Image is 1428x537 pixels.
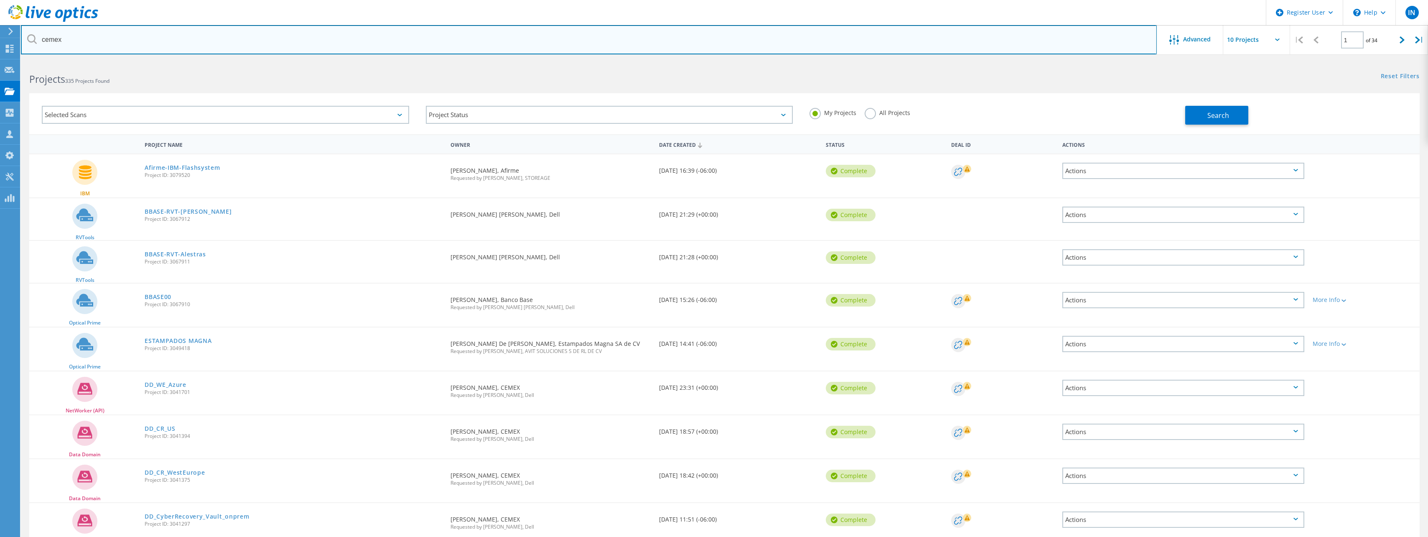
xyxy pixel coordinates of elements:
a: DD_WE_Azure [145,382,186,388]
div: [PERSON_NAME], Afirme [446,154,655,189]
div: Complete [826,382,876,394]
div: Owner [446,136,655,152]
div: [DATE] 15:26 (-06:00) [655,284,822,311]
div: Actions [1062,207,1304,223]
span: Project ID: 3067912 [145,217,442,222]
a: Reset Filters [1381,73,1420,80]
div: [PERSON_NAME], CEMEX [446,459,655,494]
div: [DATE] 21:28 (+00:00) [655,241,822,268]
span: Requested by [PERSON_NAME], Dell [451,524,651,529]
div: Complete [826,251,876,264]
div: More Info [1313,341,1415,347]
a: BBASE00 [145,294,171,300]
div: [DATE] 18:57 (+00:00) [655,415,822,443]
span: Search [1207,111,1229,120]
div: Actions [1062,249,1304,266]
div: Complete [826,338,876,350]
div: Complete [826,470,876,482]
div: Complete [826,165,876,177]
div: Actions [1062,511,1304,528]
label: All Projects [865,108,910,116]
span: Requested by [PERSON_NAME] [PERSON_NAME], Dell [451,305,651,310]
div: Deal Id [947,136,1058,152]
span: Requested by [PERSON_NAME], Dell [451,481,651,486]
div: [DATE] 18:42 (+00:00) [655,459,822,487]
span: Data Domain [69,496,101,501]
div: [PERSON_NAME], CEMEX [446,371,655,406]
button: Search [1185,106,1248,125]
a: BBASE-RVT-[PERSON_NAME] [145,209,232,215]
div: Complete [826,426,876,438]
div: | [1290,25,1307,55]
span: RVTools [76,278,94,283]
a: ESTAMPADOS MAGNA [145,338,211,344]
div: [DATE] 23:31 (+00:00) [655,371,822,399]
input: Search projects by name, owner, ID, company, etc [21,25,1157,54]
span: Project ID: 3067911 [145,259,442,264]
a: Live Optics Dashboard [8,18,98,23]
div: Actions [1062,336,1304,352]
div: Actions [1062,424,1304,440]
div: Actions [1062,468,1304,484]
span: Project ID: 3041375 [145,478,442,483]
span: Requested by [PERSON_NAME], Dell [451,437,651,442]
span: Requested by [PERSON_NAME], AVIT SOLUCIONES S DE RL DE CV [451,349,651,354]
div: | [1411,25,1428,55]
div: [DATE] 14:41 (-06:00) [655,327,822,355]
div: Date Created [655,136,822,152]
a: DD_CR_US [145,426,176,432]
div: [DATE] 16:39 (-06:00) [655,154,822,182]
div: Complete [826,294,876,307]
span: IN [1408,9,1415,16]
a: Afirme-IBM-Flashsystem [145,165,220,171]
span: Requested by [PERSON_NAME], Dell [451,393,651,398]
div: [PERSON_NAME], Banco Base [446,284,655,318]
span: Data Domain [69,452,101,457]
div: Complete [826,209,876,221]
svg: \n [1353,9,1361,16]
span: Requested by [PERSON_NAME], STOREAGE [451,176,651,181]
span: NetWorker (API) [66,408,104,413]
div: [DATE] 21:29 (+00:00) [655,198,822,226]
div: Actions [1062,380,1304,396]
a: DD_CyberRecovery_Vault_onprem [145,514,249,519]
div: [PERSON_NAME] [PERSON_NAME], Dell [446,241,655,268]
div: Actions [1062,292,1304,308]
span: of 34 [1366,37,1377,44]
span: IBM [80,191,90,196]
div: Selected Scans [42,106,409,124]
span: Optical Prime [69,320,101,325]
span: 335 Projects Found [65,77,109,84]
span: Advanced [1183,36,1211,42]
a: DD_CR_WestEurope [145,470,205,476]
div: [PERSON_NAME] De [PERSON_NAME], Estampados Magna SA de CV [446,327,655,362]
div: Project Status [426,106,793,124]
span: Project ID: 3041297 [145,522,442,527]
span: RVTools [76,235,94,240]
div: Status [822,136,947,152]
div: [DATE] 11:51 (-06:00) [655,503,822,531]
div: [PERSON_NAME] [PERSON_NAME], Dell [446,198,655,226]
a: BBASE-RVT-Alestras [145,251,206,257]
b: Projects [29,72,65,86]
div: Complete [826,514,876,526]
div: Actions [1058,136,1308,152]
span: Project ID: 3041394 [145,434,442,439]
div: [PERSON_NAME], CEMEX [446,415,655,450]
span: Project ID: 3041701 [145,390,442,395]
span: Project ID: 3079520 [145,173,442,178]
span: Project ID: 3067910 [145,302,442,307]
div: Project Name [140,136,446,152]
span: Project ID: 3049418 [145,346,442,351]
span: Optical Prime [69,364,101,369]
div: Actions [1062,163,1304,179]
label: My Projects [809,108,856,116]
div: More Info [1313,297,1415,303]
